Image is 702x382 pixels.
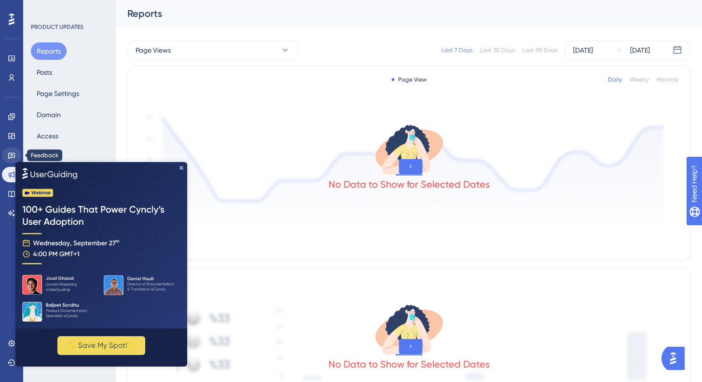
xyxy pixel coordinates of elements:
div: Reports [127,7,666,20]
div: Last 7 Days [441,46,472,54]
div: Daily [608,76,622,83]
button: Posts [31,64,58,81]
button: Page Settings [31,85,85,102]
iframe: UserGuiding AI Assistant Launcher [661,344,690,373]
div: [DATE] [630,44,650,56]
span: Need Help? [23,2,60,14]
div: Reactions [139,276,678,287]
div: No Data to Show for Selected Dates [329,177,490,191]
button: Domain [31,106,67,123]
div: Close Preview [164,4,168,8]
div: Weekly [630,76,649,83]
button: Reports [31,42,67,60]
div: Last 90 Days [523,46,557,54]
button: Access [31,127,64,145]
button: Page Views [127,41,298,60]
div: Page View [391,76,427,83]
span: Page Views [136,44,171,56]
button: ✨ Save My Spot!✨ [42,174,130,193]
div: PRODUCT UPDATES [31,23,83,31]
div: Last 30 Days [480,46,515,54]
div: No Data to Show for Selected Dates [329,357,490,371]
div: Monthly [657,76,678,83]
div: [DATE] [573,44,593,56]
